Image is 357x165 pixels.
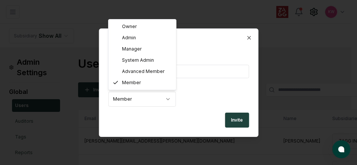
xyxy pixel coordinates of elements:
span: Advanced Member [122,68,164,75]
span: Member [122,79,141,86]
span: Owner [122,23,137,30]
span: System Admin [122,57,154,64]
span: Manager [122,46,142,52]
span: Admin [122,34,136,41]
